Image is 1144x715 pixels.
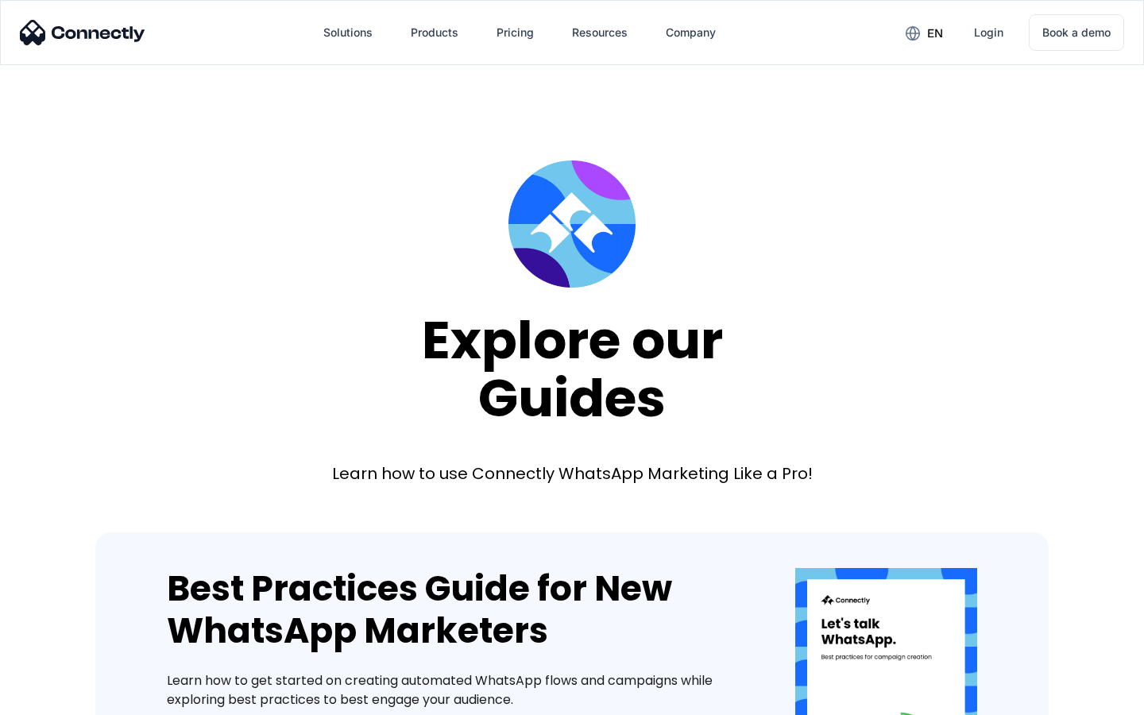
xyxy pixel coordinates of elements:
[927,22,943,44] div: en
[332,462,813,485] div: Learn how to use Connectly WhatsApp Marketing Like a Pro!
[411,21,458,44] div: Products
[497,21,534,44] div: Pricing
[559,14,640,52] div: Resources
[20,20,145,45] img: Connectly Logo
[16,687,95,709] aside: Language selected: English
[1029,14,1124,51] a: Book a demo
[893,21,955,44] div: en
[311,14,385,52] div: Solutions
[167,568,748,652] div: Best Practices Guide for New WhatsApp Marketers
[398,14,471,52] div: Products
[32,687,95,709] ul: Language list
[323,21,373,44] div: Solutions
[653,14,729,52] div: Company
[666,21,716,44] div: Company
[974,21,1003,44] div: Login
[961,14,1016,52] a: Login
[167,671,748,709] div: Learn how to get started on creating automated WhatsApp flows and campaigns while exploring best ...
[422,311,723,427] div: Explore our Guides
[484,14,547,52] a: Pricing
[572,21,628,44] div: Resources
